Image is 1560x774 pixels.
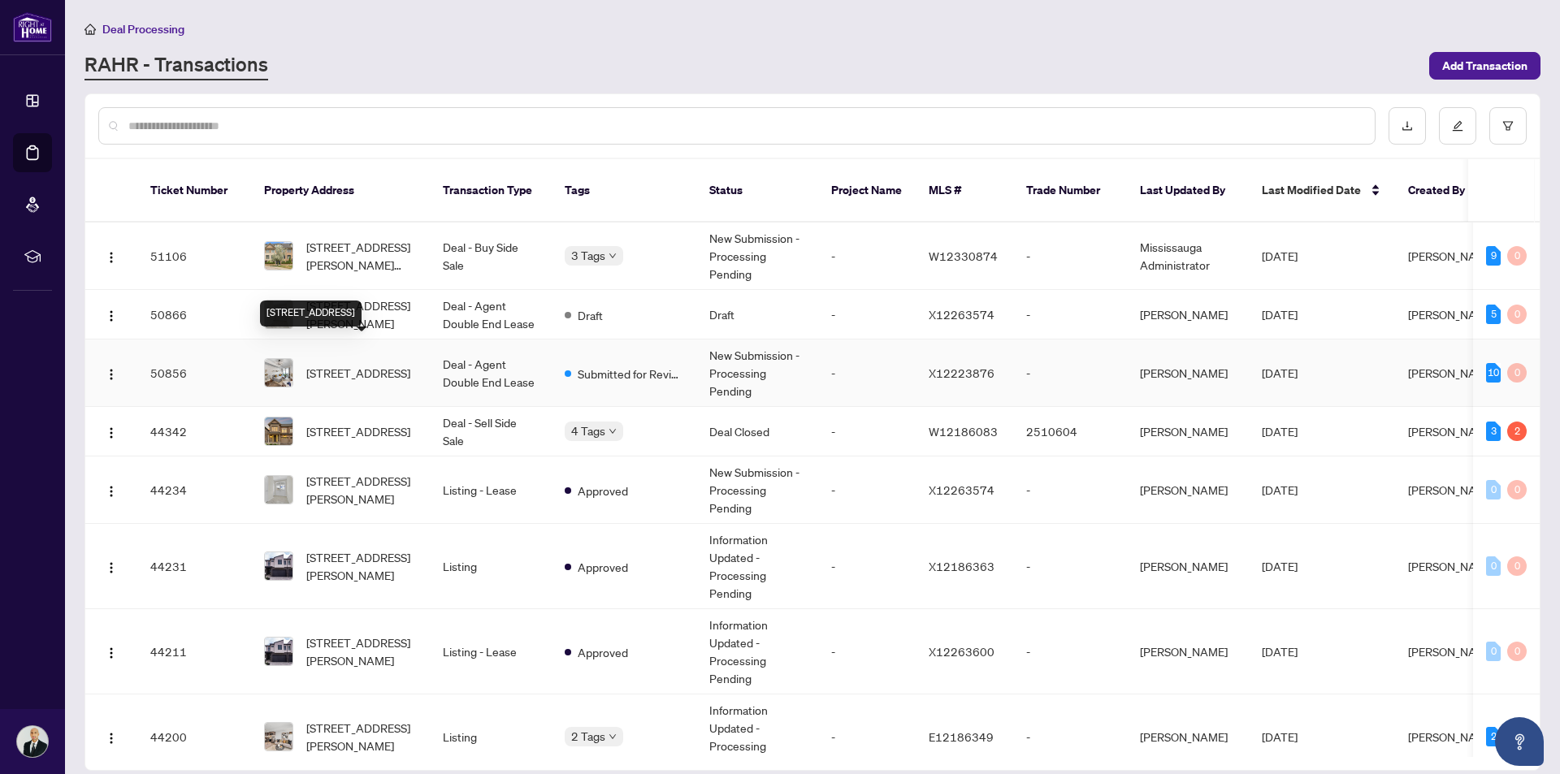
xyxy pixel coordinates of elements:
[578,306,603,324] span: Draft
[818,223,916,290] td: -
[1486,556,1501,576] div: 0
[137,339,251,407] td: 50856
[430,223,552,290] td: Deal - Buy Side Sale
[552,159,696,223] th: Tags
[98,477,124,503] button: Logo
[1013,524,1127,609] td: -
[818,159,916,223] th: Project Name
[13,12,52,42] img: logo
[98,418,124,444] button: Logo
[1502,120,1514,132] span: filter
[818,524,916,609] td: -
[105,561,118,574] img: Logo
[1389,107,1426,145] button: download
[696,339,818,407] td: New Submission - Processing Pending
[609,427,617,435] span: down
[609,252,617,260] span: down
[1507,305,1527,324] div: 0
[1442,53,1527,79] span: Add Transaction
[306,296,417,332] span: [STREET_ADDRESS][PERSON_NAME]
[1127,223,1249,290] td: Mississauga Administrator
[1408,307,1496,322] span: [PERSON_NAME]
[1127,609,1249,694] td: [PERSON_NAME]
[306,548,417,584] span: [STREET_ADDRESS][PERSON_NAME]
[265,638,292,665] img: thumbnail-img
[696,407,818,456] td: Deal Closed
[1127,407,1249,456] td: [PERSON_NAME]
[1013,609,1127,694] td: -
[1486,480,1501,499] div: 0
[578,365,683,383] span: Submitted for Review
[105,309,118,322] img: Logo
[98,553,124,579] button: Logo
[137,159,251,223] th: Ticket Number
[306,238,417,274] span: [STREET_ADDRESS][PERSON_NAME][PERSON_NAME]
[1127,524,1249,609] td: [PERSON_NAME]
[137,609,251,694] td: 44211
[1452,120,1463,132] span: edit
[818,609,916,694] td: -
[98,360,124,386] button: Logo
[1013,407,1127,456] td: 2510604
[1262,482,1298,497] span: [DATE]
[84,51,268,80] a: RAHR - Transactions
[306,472,417,508] span: [STREET_ADDRESS][PERSON_NAME]
[1408,644,1496,659] span: [PERSON_NAME]
[137,290,251,339] td: 50866
[1489,107,1527,145] button: filter
[1013,456,1127,524] td: -
[98,638,124,664] button: Logo
[929,482,994,497] span: X12263574
[1127,456,1249,524] td: [PERSON_NAME]
[102,22,184,37] span: Deal Processing
[929,249,998,263] span: W12330874
[1262,424,1298,439] span: [DATE]
[17,726,48,757] img: Profile Icon
[1249,159,1395,223] th: Last Modified Date
[265,242,292,270] img: thumbnail-img
[696,159,818,223] th: Status
[260,301,362,326] div: [STREET_ADDRESS]
[696,223,818,290] td: New Submission - Processing Pending
[265,476,292,504] img: thumbnail-img
[696,609,818,694] td: Information Updated - Processing Pending
[1127,339,1249,407] td: [PERSON_NAME]
[1486,422,1501,441] div: 3
[571,422,605,440] span: 4 Tags
[84,24,96,35] span: home
[1408,482,1496,497] span: [PERSON_NAME]
[1262,249,1298,263] span: [DATE]
[430,290,552,339] td: Deal - Agent Double End Lease
[578,558,628,576] span: Approved
[1507,642,1527,661] div: 0
[1013,223,1127,290] td: -
[571,246,605,265] span: 3 Tags
[1402,120,1413,132] span: download
[1127,290,1249,339] td: [PERSON_NAME]
[1486,363,1501,383] div: 10
[430,609,552,694] td: Listing - Lease
[105,485,118,498] img: Logo
[1439,107,1476,145] button: edit
[1013,290,1127,339] td: -
[696,290,818,339] td: Draft
[265,359,292,387] img: thumbnail-img
[105,426,118,439] img: Logo
[265,723,292,750] img: thumbnail-img
[696,524,818,609] td: Information Updated - Processing Pending
[265,552,292,580] img: thumbnail-img
[306,633,417,669] span: [STREET_ADDRESS][PERSON_NAME]
[1507,246,1527,266] div: 0
[105,251,118,264] img: Logo
[137,223,251,290] td: 51106
[1395,159,1493,223] th: Created By
[1507,480,1527,499] div: 0
[929,307,994,322] span: X12263574
[916,159,1013,223] th: MLS #
[1507,556,1527,576] div: 0
[98,243,124,269] button: Logo
[818,456,916,524] td: -
[571,727,605,746] span: 2 Tags
[818,339,916,407] td: -
[1262,365,1298,380] span: [DATE]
